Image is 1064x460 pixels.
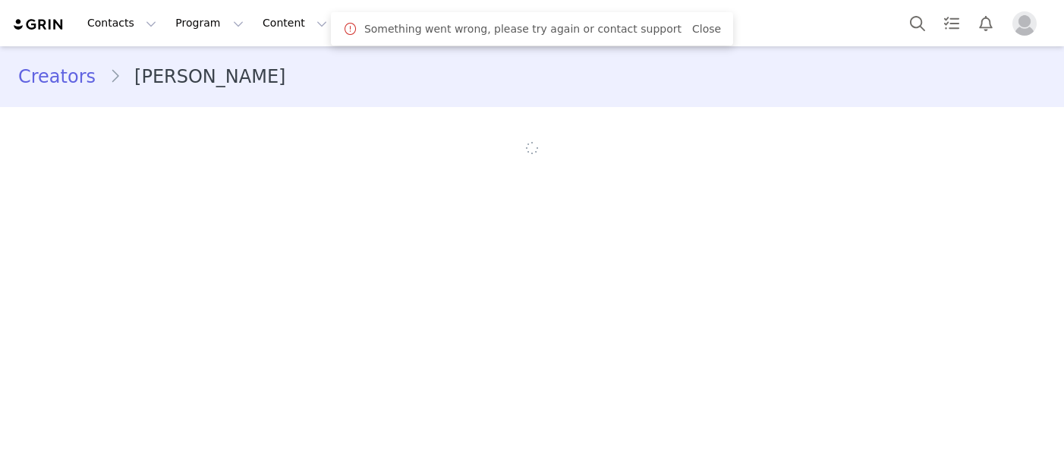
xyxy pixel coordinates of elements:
[692,23,721,35] a: Close
[253,6,336,40] button: Content
[364,21,682,37] span: Something went wrong, please try again or contact support
[935,6,968,40] a: Tasks
[969,6,1003,40] button: Notifications
[901,6,934,40] button: Search
[18,63,109,90] a: Creators
[166,6,253,40] button: Program
[1012,11,1037,36] img: placeholder-profile.jpg
[337,6,423,40] a: Community
[1003,11,1052,36] button: Profile
[12,17,65,32] img: grin logo
[78,6,165,40] button: Contacts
